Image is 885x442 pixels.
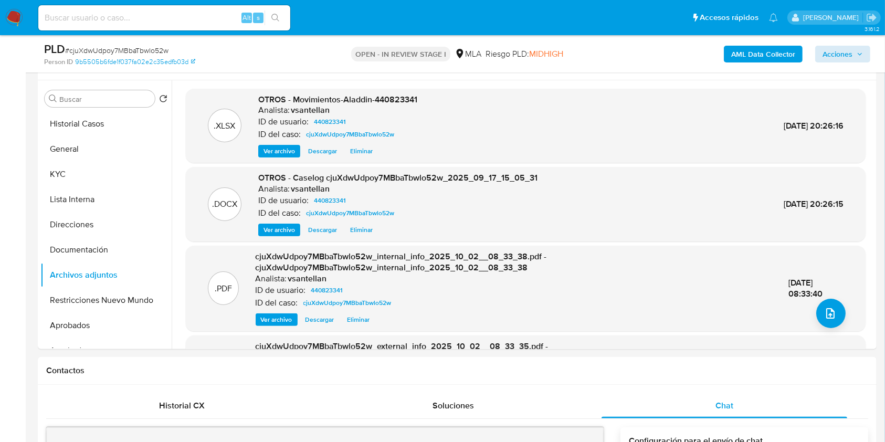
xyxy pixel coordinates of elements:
span: Chat [715,399,733,412]
button: Lista Interna [40,187,172,212]
button: Descargar [303,145,342,157]
h6: vsantellan [288,273,327,284]
span: Riesgo PLD: [486,48,563,60]
button: Descargar [300,313,340,326]
p: ID del caso: [256,298,298,308]
b: Person ID [44,57,73,67]
button: Aprobadores [40,338,172,363]
b: AML Data Collector [731,46,795,62]
h6: vsantellan [291,105,330,115]
p: OPEN - IN REVIEW STAGE I [351,47,450,61]
span: 440823341 [311,284,343,297]
p: Analista: [258,184,290,194]
button: Direcciones [40,212,172,237]
a: cjuXdwUdpoy7MBbaTbwlo52w [302,128,398,141]
span: [DATE] 20:26:16 [784,120,844,132]
button: Ver archivo [258,224,300,236]
span: Descargar [305,314,334,325]
span: 440823341 [314,115,346,128]
div: MLA [455,48,481,60]
span: Alt [243,13,251,23]
span: Historial CX [159,399,205,412]
button: Ver archivo [256,313,298,326]
button: search-icon [265,10,286,25]
span: [DATE] 20:26:15 [784,198,844,210]
span: cjuXdwUdpoy7MBbaTbwlo52w_internal_info_2025_10_02__08_33_38.pdf - cjuXdwUdpoy7MBbaTbwlo52w_intern... [256,250,547,274]
p: Analista: [256,273,287,284]
input: Buscar [59,94,151,104]
span: # cjuXdwUdpoy7MBbaTbwlo52w [65,45,168,56]
a: 440823341 [307,284,347,297]
a: cjuXdwUdpoy7MBbaTbwlo52w [299,297,396,309]
span: Acciones [823,46,852,62]
b: PLD [44,40,65,57]
button: Descargar [303,224,342,236]
button: upload-file [816,299,846,328]
span: Ver archivo [264,225,295,235]
span: cjuXdwUdpoy7MBbaTbwlo52w_external_info_2025_10_02__08_33_35.pdf - cjuXdwUdpoy7MBbaTbwlo52w_extern... [255,340,548,364]
span: Eliminar [350,146,373,156]
a: 440823341 [310,194,350,207]
button: Ver archivo [258,145,300,157]
button: Buscar [49,94,57,103]
button: Documentación [40,237,172,262]
span: [DATE] 08:33:40 [788,277,823,300]
span: OTROS - Caselog cjuXdwUdpoy7MBbaTbwlo52w_2025_09_17_15_05_31 [258,172,538,184]
a: Salir [866,12,877,23]
button: AML Data Collector [724,46,803,62]
span: 3.161.2 [865,25,880,33]
span: cjuXdwUdpoy7MBbaTbwlo52w [306,207,394,219]
p: valentina.santellan@mercadolibre.com [803,13,862,23]
span: cjuXdwUdpoy7MBbaTbwlo52w [306,128,394,141]
a: Notificaciones [769,13,778,22]
button: General [40,136,172,162]
span: s [257,13,260,23]
a: 9b5505b6fde1f037fa02e2c35edfb03d [75,57,195,67]
span: MIDHIGH [529,48,563,60]
h6: vsantellan [291,184,330,194]
input: Buscar usuario o caso... [38,11,290,25]
p: .DOCX [212,198,237,210]
span: Eliminar [347,314,370,325]
button: Eliminar [342,313,375,326]
span: Accesos rápidos [700,12,758,23]
p: ID de usuario: [256,285,306,296]
span: Ver archivo [264,146,295,156]
p: ID del caso: [258,208,301,218]
span: Eliminar [350,225,373,235]
span: cjuXdwUdpoy7MBbaTbwlo52w [303,297,392,309]
span: 440823341 [314,194,346,207]
button: Eliminar [345,145,378,157]
p: ID del caso: [258,129,301,140]
span: Ver archivo [261,314,292,325]
p: .XLSX [214,120,236,132]
p: ID de usuario: [258,195,309,206]
span: Soluciones [433,399,474,412]
p: .PDF [215,283,232,294]
a: 440823341 [310,115,350,128]
button: Archivos adjuntos [40,262,172,288]
span: Descargar [308,225,337,235]
button: KYC [40,162,172,187]
h1: Contactos [46,365,868,376]
span: Descargar [308,146,337,156]
button: Eliminar [345,224,378,236]
button: Aprobados [40,313,172,338]
span: OTROS - Movimientos-Aladdin-440823341 [258,93,417,106]
button: Historial Casos [40,111,172,136]
a: cjuXdwUdpoy7MBbaTbwlo52w [302,207,398,219]
button: Restricciones Nuevo Mundo [40,288,172,313]
button: Volver al orden por defecto [159,94,167,106]
button: Acciones [815,46,870,62]
p: Analista: [258,105,290,115]
p: ID de usuario: [258,117,309,127]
